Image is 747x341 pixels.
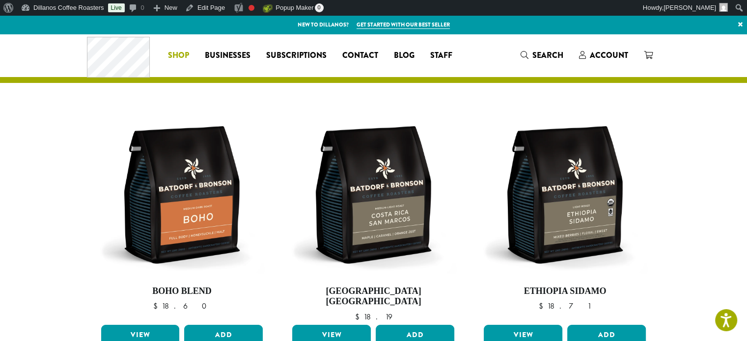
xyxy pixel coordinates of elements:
span: Subscriptions [266,50,327,62]
a: Ethiopia Sidamo $18.71 [481,111,648,321]
bdi: 18.71 [539,301,591,311]
span: Contact [342,50,378,62]
h4: [GEOGRAPHIC_DATA] [GEOGRAPHIC_DATA] [290,286,457,307]
a: Shop [160,48,197,63]
div: Focus keyphrase not set [249,5,254,11]
span: Account [590,50,628,61]
span: Shop [168,50,189,62]
span: Staff [430,50,452,62]
img: BB-12oz-FTO-Ethiopia-Sidamo-Stock.webp [481,111,648,278]
h4: Boho Blend [99,286,266,297]
span: Search [532,50,563,61]
img: BB-12oz-Costa-Rica-San-Marcos-Stock.webp [290,111,457,278]
span: [PERSON_NAME] [664,4,716,11]
span: $ [539,301,547,311]
span: Blog [394,50,415,62]
span: $ [355,312,363,322]
a: Get started with our best seller [357,21,450,29]
span: $ [153,301,161,311]
span: Businesses [205,50,250,62]
img: BB-12oz-Boho-Stock.webp [98,111,265,278]
bdi: 18.60 [153,301,211,311]
a: [GEOGRAPHIC_DATA] [GEOGRAPHIC_DATA] $18.19 [290,111,457,321]
bdi: 18.19 [355,312,392,322]
a: Search [513,47,571,63]
a: × [734,16,747,33]
h4: Ethiopia Sidamo [481,286,648,297]
a: Staff [422,48,460,63]
a: Boho Blend $18.60 [99,111,266,321]
a: Live [108,3,125,12]
span: 0 [315,3,324,12]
